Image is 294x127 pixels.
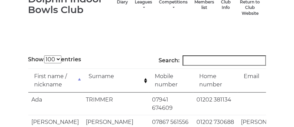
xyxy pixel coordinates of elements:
td: 07941 674609 [149,93,193,115]
td: 01202 381134 [193,93,238,115]
td: First name / nickname: activate to sort column descending [28,68,83,93]
label: Search: [159,55,266,66]
td: Home number [193,68,238,93]
td: Surname: activate to sort column ascending [83,68,149,93]
td: TRIMMER [83,93,149,115]
label: Show entries [28,55,81,64]
td: Mobile number [149,68,193,93]
select: Showentries [44,55,61,63]
input: Search: [183,55,266,66]
td: Ada [28,93,83,115]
